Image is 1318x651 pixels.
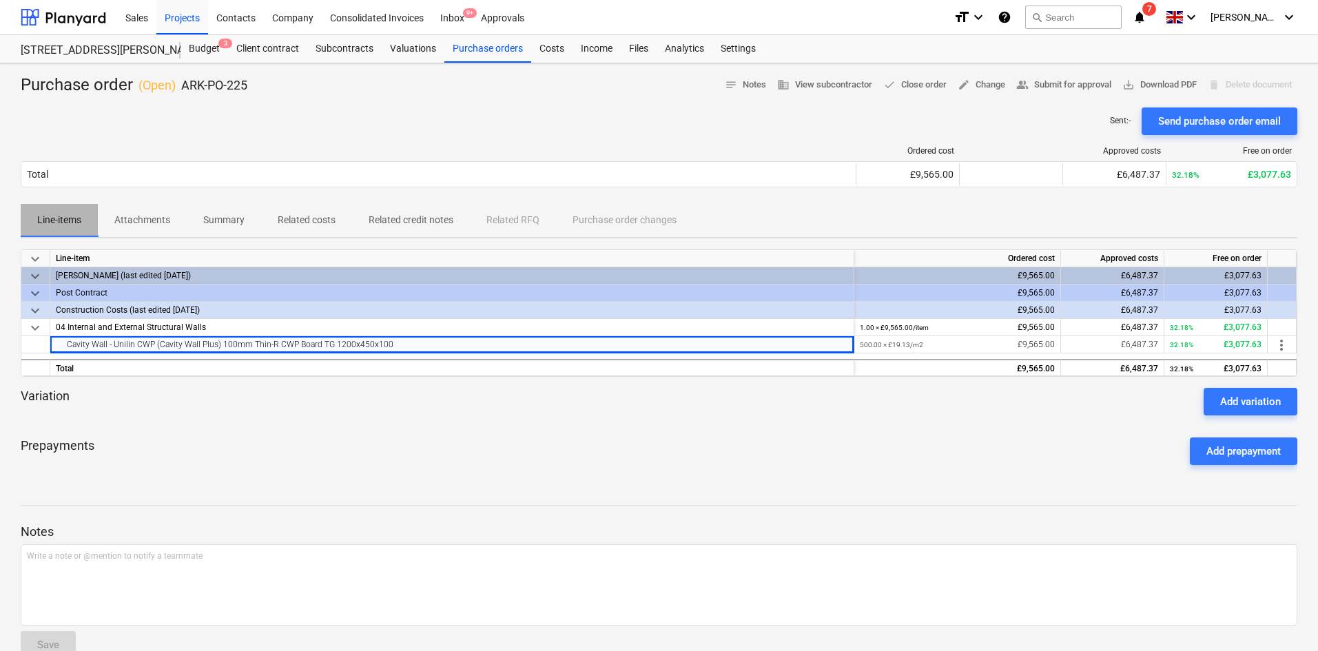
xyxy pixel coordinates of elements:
[114,213,170,227] p: Attachments
[56,336,848,353] div: Cavity Wall - Unilin CWP (Cavity Wall Plus) 100mm Thin-R CWP Board TG 1200x450x100
[1142,2,1156,16] span: 7
[1172,146,1292,156] div: Free on order
[958,79,970,91] span: edit
[444,35,531,63] a: Purchase orders
[952,74,1011,96] button: Change
[181,35,228,63] a: Budget3
[1172,169,1291,180] div: £3,077.63
[954,9,970,25] i: format_size
[278,213,336,227] p: Related costs
[1206,442,1281,460] div: Add prepayment
[1122,79,1135,91] span: save_alt
[369,213,453,227] p: Related credit notes
[772,74,878,96] button: View subcontractor
[1170,365,1193,373] small: 32.18%
[1067,319,1158,336] div: £6,487.37
[21,524,1297,540] p: Notes
[1067,360,1158,378] div: £6,487.37
[56,285,848,301] div: Post Contract
[203,213,245,227] p: Summary
[1170,319,1262,336] div: £3,077.63
[998,9,1011,25] i: Knowledge base
[1069,169,1160,180] div: £6,487.37
[27,169,48,180] div: Total
[883,79,896,91] span: done
[725,79,737,91] span: notes
[1031,12,1042,23] span: search
[56,322,206,332] span: 04 Internal and External Structural Walls
[181,35,228,63] div: Budget
[719,74,772,96] button: Notes
[27,251,43,267] span: keyboard_arrow_down
[1183,9,1199,25] i: keyboard_arrow_down
[1061,250,1164,267] div: Approved costs
[21,388,70,415] p: Variation
[854,250,1061,267] div: Ordered cost
[712,35,764,63] a: Settings
[1069,146,1161,156] div: Approved costs
[1025,6,1122,29] button: Search
[228,35,307,63] a: Client contract
[27,320,43,336] span: keyboard_arrow_down
[1204,388,1297,415] button: Add variation
[21,74,247,96] div: Purchase order
[1249,585,1318,651] iframe: Chat Widget
[463,8,477,18] span: 9+
[27,302,43,319] span: keyboard_arrow_down
[56,267,848,284] div: Galley Lane (last edited 27 Nov 2024)
[862,146,954,156] div: Ordered cost
[725,77,766,93] span: Notes
[1170,285,1262,302] div: £3,077.63
[860,267,1055,285] div: £9,565.00
[1067,267,1158,285] div: £6,487.37
[1016,79,1029,91] span: people_alt
[181,77,247,94] p: ARK-PO-225
[1158,112,1281,130] div: Send purchase order email
[1220,393,1281,411] div: Add variation
[1211,12,1279,23] span: [PERSON_NAME]
[218,39,232,48] span: 3
[531,35,573,63] a: Costs
[1122,77,1197,93] span: Download PDF
[1133,9,1146,25] i: notifications
[860,285,1055,302] div: £9,565.00
[1067,302,1158,319] div: £6,487.37
[860,324,929,331] small: 1.00 × £9,565.00 / item
[307,35,382,63] a: Subcontracts
[860,341,923,349] small: 500.00 × £19.13 / m2
[1011,74,1117,96] button: Submit for approval
[56,302,848,318] div: Construction Costs (last edited 27 Nov 2024)
[1170,336,1262,353] div: £3,077.63
[777,79,790,91] span: business
[1190,437,1297,465] button: Add prepayment
[1117,74,1202,96] button: Download PDF
[621,35,657,63] a: Files
[1067,285,1158,302] div: £6,487.37
[1067,336,1158,353] div: £6,487.37
[50,250,854,267] div: Line-item
[862,169,954,180] div: £9,565.00
[1281,9,1297,25] i: keyboard_arrow_down
[878,74,952,96] button: Close order
[573,35,621,63] a: Income
[27,268,43,285] span: keyboard_arrow_down
[1016,77,1111,93] span: Submit for approval
[657,35,712,63] a: Analytics
[883,77,947,93] span: Close order
[1273,337,1290,353] span: more_vert
[958,77,1005,93] span: Change
[37,213,81,227] p: Line-items
[1170,267,1262,285] div: £3,077.63
[1170,324,1193,331] small: 32.18%
[860,360,1055,378] div: £9,565.00
[382,35,444,63] a: Valuations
